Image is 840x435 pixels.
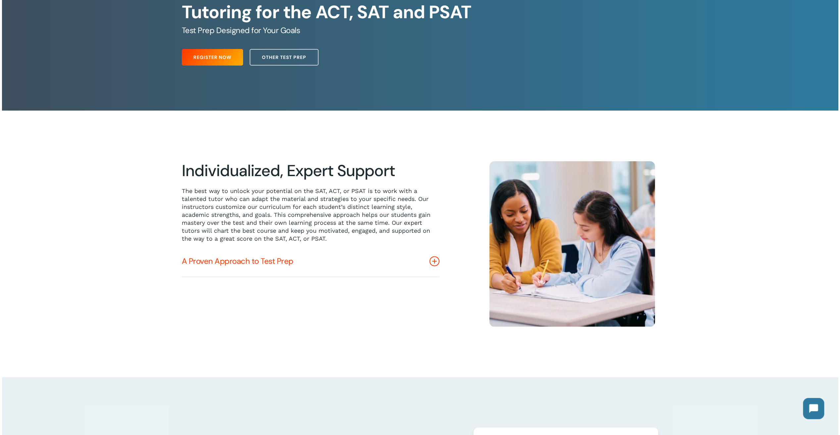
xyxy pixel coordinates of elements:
[182,246,439,276] a: A Proven Approach to Test Prep
[182,187,439,243] p: The best way to unlock your potential on the SAT, ACT, or PSAT is to work with a talented tutor w...
[182,161,439,180] h2: Individualized, Expert Support
[182,2,658,23] h1: Tutoring for the ACT, SAT and PSAT
[796,391,831,426] iframe: Chatbot
[193,54,231,61] span: Register Now
[182,49,243,66] a: Register Now
[262,54,306,61] span: Other Test Prep
[182,25,658,36] h5: Test Prep Designed for Your Goals
[250,49,319,66] a: Other Test Prep
[489,161,655,327] img: 1 on 1 14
